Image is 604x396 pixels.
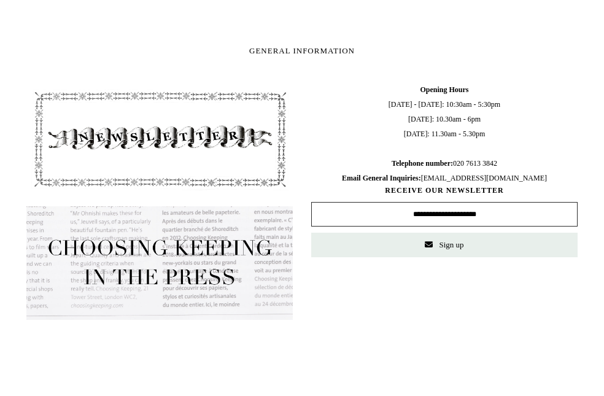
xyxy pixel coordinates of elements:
[342,174,547,182] span: [EMAIL_ADDRESS][DOMAIN_NAME]
[26,82,293,196] img: pf-4db91bb9--1305-Newsletter-Button_1200x.jpg
[311,185,578,196] span: RECEIVE OUR NEWSLETTER
[249,46,355,55] span: GENERAL INFORMATION
[342,174,421,182] b: Email General Inquiries:
[311,233,578,257] button: Sign up
[26,206,293,320] img: pf-635a2b01-aa89-4342-bbcd-4371b60f588c--In-the-press-Button_1200x.jpg
[451,159,453,168] b: :
[439,240,463,249] span: Sign up
[311,82,578,185] span: [DATE] - [DATE]: 10:30am - 5:30pm [DATE]: 10.30am - 6pm [DATE]: 11.30am - 5.30pm 020 7613 3842
[392,159,453,168] b: Telephone number
[420,85,468,94] b: Opening Hours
